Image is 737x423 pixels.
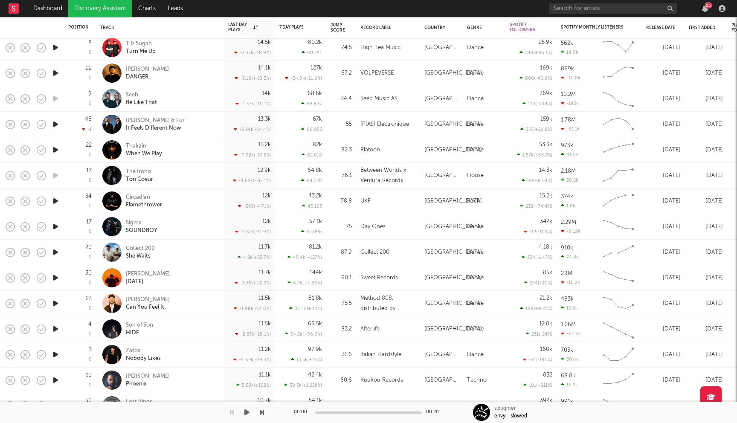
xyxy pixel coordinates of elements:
[599,139,638,161] svg: Chart title
[646,273,680,283] div: [DATE]
[543,270,552,275] div: 85k
[233,178,271,183] div: -4.65k ( -26.4 % )
[360,43,400,53] div: High Tea Music
[126,142,162,158] a: ThakzinWhen We Play
[234,50,271,55] div: -3.37k ( -18.9 % )
[85,194,92,199] div: 34
[467,273,484,283] div: Dance
[291,357,322,362] div: 13.5k ( +16 % )
[126,304,170,311] div: Can You Feel It
[258,398,271,403] div: 10.7k
[561,220,576,225] div: 2.29M
[126,125,185,132] div: It Feels Different Now
[360,324,380,334] div: Afterlife
[467,68,484,78] div: Dance
[360,25,412,30] div: Record Label
[646,222,680,232] div: [DATE]
[360,273,398,283] div: Sweet Records
[85,245,92,250] div: 20
[310,270,322,275] div: 144k
[235,331,271,337] div: -2.53k ( -18.1 % )
[258,168,271,173] div: 12.9k
[68,25,89,30] div: Position
[126,398,175,414] a: Lost KingsWHAT’S THE MOVE
[301,229,322,235] div: 57,096
[646,171,680,181] div: [DATE]
[331,23,345,33] div: Jump Score
[309,244,322,250] div: 81.2k
[424,196,482,206] div: [GEOGRAPHIC_DATA]
[561,177,578,183] div: 28.2k
[522,255,552,260] div: 334 ( -1.47 % )
[308,321,322,327] div: 69.5k
[360,350,401,360] div: Italian Hardstyle
[467,298,484,309] div: Dance
[689,145,723,155] div: [DATE]
[126,380,170,388] div: Phoenix
[86,66,92,71] div: 22
[82,127,92,132] div: -1
[126,373,170,380] div: [PERSON_NAME]
[126,278,171,286] div: [DATE]
[302,50,322,55] div: 80,241
[599,319,638,340] svg: Chart title
[599,242,638,263] svg: Chart title
[289,306,322,311] div: 37.4k ( +84 % )
[702,5,708,12] button: 25
[539,321,552,327] div: 12.8k
[89,229,92,234] div: 0
[331,68,352,78] div: 67.2
[561,280,580,285] div: -16.2k
[424,94,458,104] div: [GEOGRAPHIC_DATA]
[89,281,92,285] div: 0
[539,168,552,173] div: 14.3k
[308,40,322,45] div: 80.2k
[126,40,156,48] div: T & Sugah
[599,293,638,314] svg: Chart title
[689,171,723,181] div: [DATE]
[126,99,157,107] div: Be Like That
[228,22,258,32] div: Last Day Plays
[258,296,271,301] div: 11.5k
[360,196,371,206] div: UKF
[235,75,271,81] div: -3.16k ( -18.3 % )
[89,101,92,106] div: 0
[424,375,458,385] div: [GEOGRAPHIC_DATA]
[331,119,352,130] div: 55
[126,176,153,183] div: Ton Coeur
[561,305,578,311] div: 15.4k
[561,75,580,81] div: -10.8k
[646,375,680,385] div: [DATE]
[234,152,271,158] div: -7.92k ( -37.5 % )
[689,247,723,258] div: [DATE]
[238,203,271,209] div: -595 ( -4.71 % )
[561,203,575,209] div: 1.8k
[540,116,552,122] div: 159k
[89,204,92,209] div: 0
[689,273,723,283] div: [DATE]
[258,116,271,122] div: 13.3k
[236,382,271,388] div: 5.58k ( +102 % )
[646,68,680,78] div: [DATE]
[331,222,352,232] div: 75
[646,350,680,360] div: [DATE]
[510,22,540,32] div: Spotify Followers
[524,229,552,235] div: -12 ( -109 % )
[561,229,580,234] div: -9.19k
[689,94,723,104] div: [DATE]
[258,347,271,352] div: 11.2k
[561,373,575,379] div: 68.8k
[313,116,322,122] div: 67k
[331,43,352,53] div: 74.5
[599,63,638,84] svg: Chart title
[689,324,723,334] div: [DATE]
[331,375,352,385] div: 60.6
[520,127,552,132] div: 355 ( +22.8 % )
[561,254,579,260] div: 74.8k
[646,119,680,130] div: [DATE]
[126,91,157,99] div: Seeb
[86,296,92,301] div: 23
[561,152,578,157] div: 41.5k
[126,347,161,362] a: ZatoxNobody Likes
[467,222,484,232] div: Dance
